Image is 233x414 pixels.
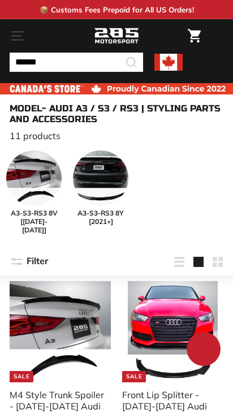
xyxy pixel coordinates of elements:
[10,103,223,124] h1: Model- Audi A3 / S3 / RS3 | Styling Parts and Accessories
[6,209,62,234] span: A3-S3-RS3 8V [[DATE]-[DATE]]
[10,371,33,382] div: Sale
[94,27,139,46] img: Logo_285_Motorsport_areodynamics_components
[10,130,223,141] p: 11 products
[10,248,48,275] button: Filter
[10,53,143,72] input: Search
[183,332,224,369] inbox-online-store-chat: Shopify online store chat
[182,20,206,52] a: Cart
[73,150,128,234] a: A3-S3-RS3 8Y [2021+]
[6,150,62,234] a: A3-S3-RS3 8V [[DATE]-[DATE]]
[40,5,194,14] p: 📦 Customs Fees Prepaid for All US Orders!
[122,371,146,382] div: Sale
[73,209,128,226] span: A3-S3-RS3 8Y [2021+]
